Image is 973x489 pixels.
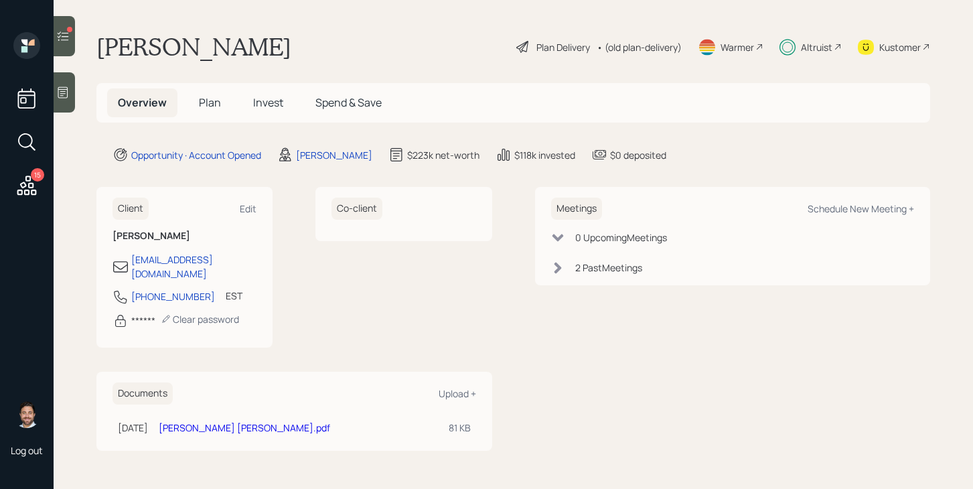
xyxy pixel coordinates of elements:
[199,95,221,110] span: Plan
[721,40,754,54] div: Warmer
[449,421,471,435] div: 81 KB
[131,148,261,162] div: Opportunity · Account Opened
[240,202,256,215] div: Edit
[118,95,167,110] span: Overview
[407,148,479,162] div: $223k net-worth
[226,289,242,303] div: EST
[551,198,602,220] h6: Meetings
[131,253,256,281] div: [EMAIL_ADDRESS][DOMAIN_NAME]
[161,313,239,326] div: Clear password
[514,148,575,162] div: $118k invested
[131,289,215,303] div: [PHONE_NUMBER]
[801,40,832,54] div: Altruist
[113,382,173,405] h6: Documents
[11,444,43,457] div: Log out
[331,198,382,220] h6: Co-client
[879,40,921,54] div: Kustomer
[13,401,40,428] img: michael-russo-headshot.png
[253,95,283,110] span: Invest
[597,40,682,54] div: • (old plan-delivery)
[536,40,590,54] div: Plan Delivery
[575,230,667,244] div: 0 Upcoming Meeting s
[439,387,476,400] div: Upload +
[575,261,642,275] div: 2 Past Meeting s
[31,168,44,182] div: 15
[159,421,330,434] a: [PERSON_NAME] [PERSON_NAME].pdf
[118,421,148,435] div: [DATE]
[808,202,914,215] div: Schedule New Meeting +
[610,148,666,162] div: $0 deposited
[113,230,256,242] h6: [PERSON_NAME]
[113,198,149,220] h6: Client
[315,95,382,110] span: Spend & Save
[96,32,291,62] h1: [PERSON_NAME]
[296,148,372,162] div: [PERSON_NAME]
